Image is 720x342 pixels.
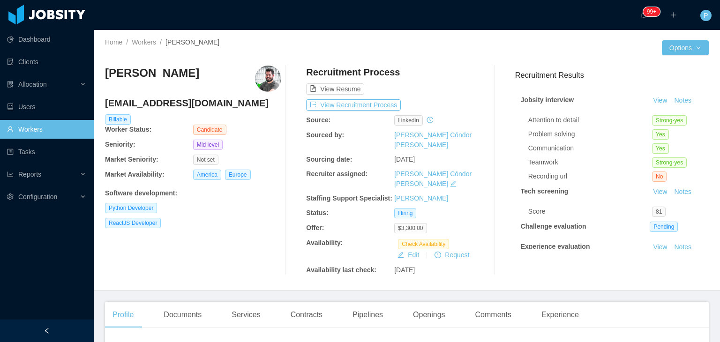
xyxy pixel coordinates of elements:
[534,302,586,328] div: Experience
[640,12,647,18] i: icon: bell
[306,99,401,111] button: icon: exportView Recruitment Process
[7,120,86,139] a: icon: userWorkers
[528,129,652,139] div: Problem solving
[105,218,161,228] span: ReactJS Developer
[306,131,344,139] b: Sourced by:
[306,116,330,124] b: Source:
[193,125,226,135] span: Candidate
[394,208,416,218] span: Hiring
[528,207,652,216] div: Score
[662,40,709,55] button: Optionsicon: down
[7,97,86,116] a: icon: robotUsers
[255,66,281,92] img: 01d657a1-cbbb-4df5-807d-7ccab601ac1d_6761d511d4f07-400w.png
[18,193,57,201] span: Configuration
[306,83,364,95] button: icon: file-textView Resume
[650,243,670,251] a: View
[7,30,86,49] a: icon: pie-chartDashboard
[105,114,131,125] span: Billable
[156,302,209,328] div: Documents
[643,7,660,16] sup: 1734
[652,143,669,154] span: Yes
[306,170,367,178] b: Recruiter assigned:
[160,38,162,46] span: /
[521,223,586,230] strong: Challenge evaluation
[18,81,47,88] span: Allocation
[18,171,41,178] span: Reports
[468,302,519,328] div: Comments
[650,188,670,195] a: View
[704,10,708,21] span: P
[521,187,569,195] strong: Tech screening
[394,131,472,149] a: [PERSON_NAME] Cóndor [PERSON_NAME]
[132,38,156,46] a: Workers
[306,156,352,163] b: Sourcing date:
[394,194,448,202] a: [PERSON_NAME]
[283,302,330,328] div: Contracts
[193,155,218,165] span: Not set
[105,302,141,328] div: Profile
[7,52,86,71] a: icon: auditClients
[528,115,652,125] div: Attention to detail
[7,81,14,88] i: icon: solution
[105,189,177,197] b: Software development :
[306,209,328,216] b: Status:
[394,249,423,260] button: icon: editEdit
[650,97,670,104] a: View
[394,115,423,126] span: linkedin
[670,12,677,18] i: icon: plus
[528,157,652,167] div: Teamwork
[394,170,472,187] a: [PERSON_NAME] Cóndor [PERSON_NAME]
[306,85,364,93] a: icon: file-textView Resume
[193,170,221,180] span: America
[306,266,376,274] b: Availability last check:
[521,243,590,250] strong: Experience evaluation
[105,97,281,110] h4: [EMAIL_ADDRESS][DOMAIN_NAME]
[7,142,86,161] a: icon: profileTasks
[652,207,666,217] span: 81
[521,96,574,104] strong: Jobsity interview
[652,157,687,168] span: Strong-yes
[306,194,392,202] b: Staffing Support Specialist:
[345,302,390,328] div: Pipelines
[650,222,678,232] span: Pending
[427,117,433,123] i: icon: history
[126,38,128,46] span: /
[394,156,415,163] span: [DATE]
[515,69,709,81] h3: Recruitment Results
[670,242,695,253] button: Notes
[105,156,158,163] b: Market Seniority:
[105,141,135,148] b: Seniority:
[306,101,401,109] a: icon: exportView Recruitment Process
[431,249,473,260] button: icon: exclamation-circleRequest
[652,115,687,126] span: Strong-yes
[225,170,251,180] span: Europe
[405,302,453,328] div: Openings
[105,203,157,213] span: Python Developer
[450,180,457,187] i: icon: edit
[165,38,219,46] span: [PERSON_NAME]
[224,302,268,328] div: Services
[652,171,667,182] span: No
[306,224,324,231] b: Offer:
[394,266,415,274] span: [DATE]
[7,171,14,178] i: icon: line-chart
[670,95,695,106] button: Notes
[528,143,652,153] div: Communication
[105,126,151,133] b: Worker Status:
[652,129,669,140] span: Yes
[193,140,223,150] span: Mid level
[105,66,199,81] h3: [PERSON_NAME]
[394,223,427,233] span: $3,300.00
[105,38,122,46] a: Home
[528,171,652,181] div: Recording url
[306,239,343,246] b: Availability:
[670,186,695,198] button: Notes
[105,171,165,178] b: Market Availability:
[7,193,14,200] i: icon: setting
